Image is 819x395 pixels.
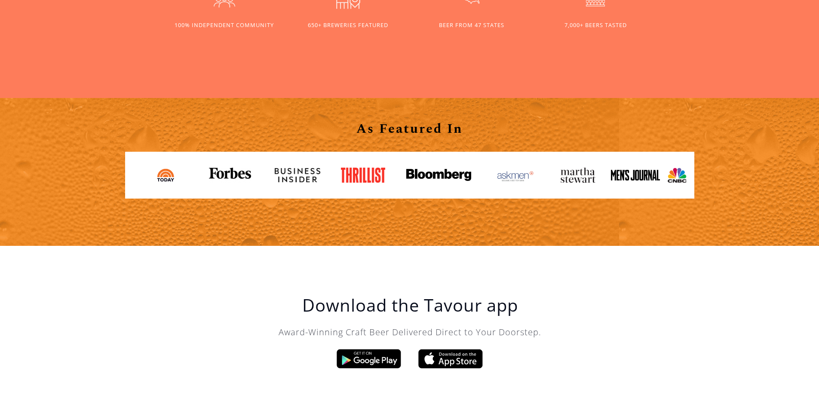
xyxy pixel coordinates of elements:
strong: As Featured In [356,119,463,139]
div: 650+ BREWERIES FEATURED [308,21,388,29]
div: BEER FROM 47 STATES [439,21,504,29]
h1: Download the Tavour app [238,295,582,315]
div: 100% INDEPENDENT COMMUNITY [175,21,274,29]
div: 7,000+ BEERS TASTED [564,21,627,29]
p: Award-Winning Craft Beer Delivered Direct to Your Doorstep. [238,326,582,339]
